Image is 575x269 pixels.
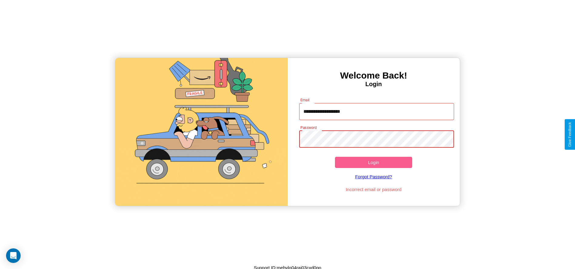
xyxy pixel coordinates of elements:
button: Login [335,157,413,168]
p: Incorrect email or password [296,185,451,193]
a: Forgot Password? [296,168,451,185]
h3: Welcome Back! [288,70,460,81]
div: Give Feedback [568,122,572,147]
label: Password [300,125,316,130]
img: gif [115,58,287,206]
div: Open Intercom Messenger [6,248,21,263]
label: Email [300,97,310,103]
h4: Login [288,81,460,88]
